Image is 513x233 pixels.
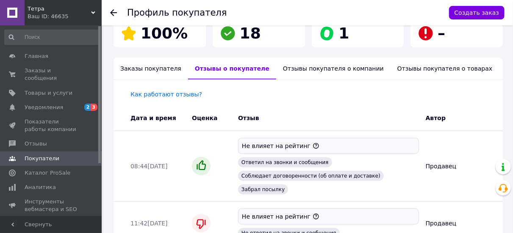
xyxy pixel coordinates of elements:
span: Оценка [192,115,217,121]
span: 18 [240,25,261,42]
h1: Профиль покупателя [127,8,227,18]
span: 11:42[DATE] [130,220,168,227]
span: Ответил на звонки и сообщения [238,157,332,167]
span: Аналитика [25,184,56,191]
button: Создать заказ [449,6,505,19]
div: Заказы покупателя [114,58,188,79]
span: Забрал посылку [238,184,288,195]
span: Продавец [426,220,457,227]
span: Покупатели [25,155,59,162]
span: 2 [84,104,91,111]
span: 1 [339,25,349,42]
span: Уведомления [25,104,63,111]
span: 100% [141,25,188,42]
span: Каталог ProSale [25,169,70,177]
span: Показатели работы компании [25,118,78,133]
div: Отзывы покупателя о товарах [391,58,499,79]
span: Автор [426,115,446,121]
span: Товары и услуги [25,89,72,97]
span: Дата и время [130,115,176,121]
div: Вернуться назад [110,8,117,17]
span: 3 [91,104,97,111]
span: – [438,25,445,42]
input: Поиск [4,30,100,45]
span: Отзывы [25,140,47,148]
span: Главная [25,52,48,60]
span: Тетра [28,5,91,13]
span: Заказы и сообщения [25,67,78,82]
a: Как работают отзывы? [130,91,202,98]
span: Инструменты вебмастера и SEO [25,198,78,213]
span: Отзыв [238,115,259,121]
div: Отзывы о покупателе [188,58,276,79]
span: Соблюдает договоренности (об оплате и доставке) [238,171,384,181]
div: Ваш ID: 46635 [28,13,102,20]
span: 08:44[DATE] [130,163,168,170]
span: Не влияет на рейтинг [242,213,311,220]
div: Отзывы покупателя о компании [276,58,391,79]
span: Не влияет на рейтинг [242,143,311,149]
span: Продавец [426,163,457,170]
